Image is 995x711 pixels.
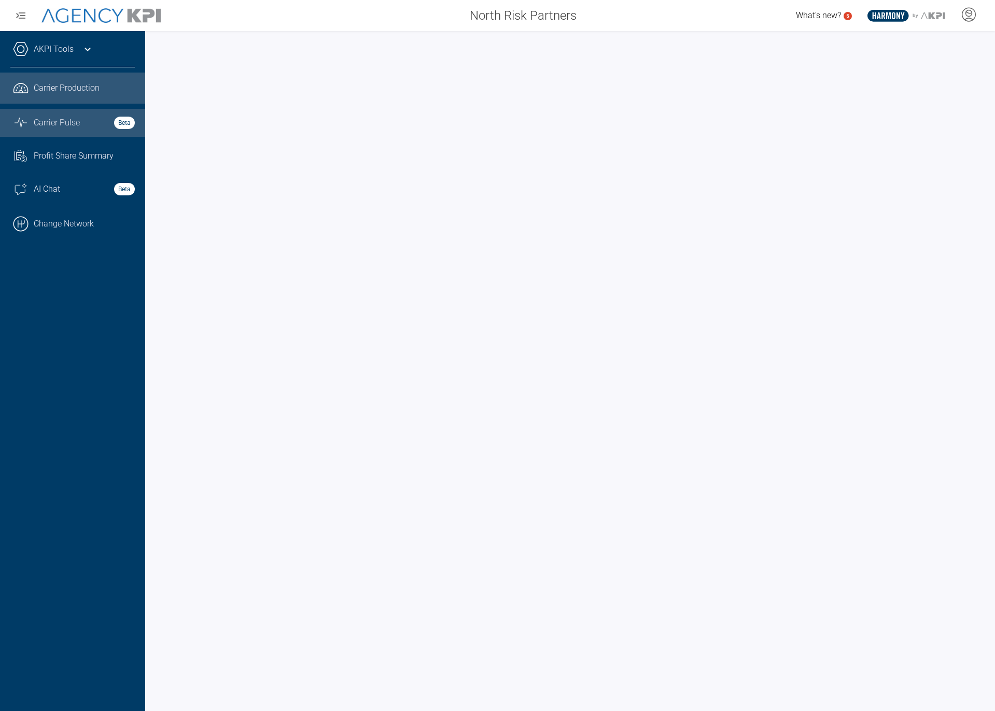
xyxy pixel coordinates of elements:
img: AgencyKPI [41,8,161,23]
span: Profit Share Summary [34,150,114,162]
span: AI Chat [34,183,60,195]
span: Carrier Pulse [34,117,80,129]
span: North Risk Partners [470,6,577,25]
strong: Beta [114,183,135,195]
span: Carrier Production [34,82,100,94]
strong: Beta [114,117,135,129]
a: AKPI Tools [34,43,74,55]
span: What's new? [796,10,841,20]
a: 5 [844,12,852,20]
text: 5 [846,13,849,19]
